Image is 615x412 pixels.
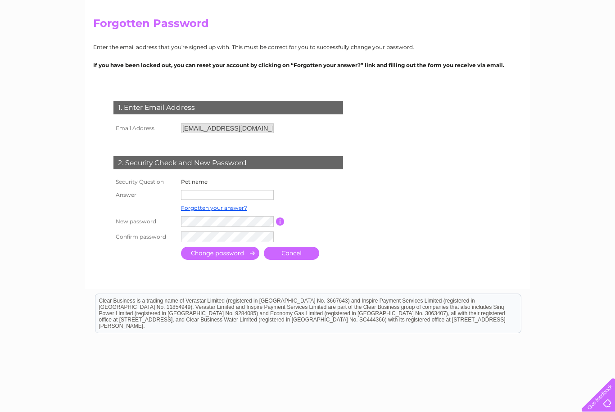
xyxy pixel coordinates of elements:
a: Water [489,38,506,45]
p: If you have been locked out, you can reset your account by clicking on “Forgotten your answer?” l... [93,61,522,69]
div: Clear Business is a trading name of Verastar Limited (registered in [GEOGRAPHIC_DATA] No. 3667643... [95,5,521,44]
div: 2. Security Check and New Password [113,156,343,170]
th: Email Address [111,121,179,136]
h2: Forgotten Password [93,17,522,34]
a: 0333 014 3131 [445,5,507,16]
img: logo.png [22,23,68,51]
a: Energy [511,38,531,45]
label: Pet name [181,178,208,185]
th: Security Question [111,176,179,188]
div: 1. Enter Email Address [113,101,343,114]
a: Telecoms [537,38,564,45]
input: Submit [181,247,259,260]
th: Answer [111,188,179,202]
th: Confirm password [111,229,179,244]
input: Information [276,217,285,226]
a: Contact [588,38,610,45]
th: New password [111,214,179,229]
a: Forgotten your answer? [181,204,247,211]
a: Blog [569,38,582,45]
a: Cancel [264,247,319,260]
p: Enter the email address that you're signed up with. This must be correct for you to successfully ... [93,43,522,51]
